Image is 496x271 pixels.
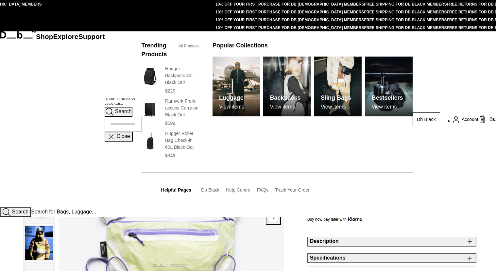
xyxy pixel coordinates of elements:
[307,253,476,263] button: Specifications
[53,33,78,40] a: Explore
[413,112,440,126] a: Db Black
[105,132,132,142] button: Close
[115,109,132,114] span: Search
[142,130,159,152] img: Hugger Roller Bag Check-in 60L Black Out
[364,25,447,30] a: FREE SHIPPING FOR DB BLACK MEMBERS
[23,225,55,261] button: Weigh Lighter Sling 10L Aurora
[270,104,300,110] p: View items
[142,98,199,127] a: Ramverk Front-access Carry-on Black Out Ramverk Front-access Carry-on Black Out $599
[314,57,362,116] img: Db
[321,104,351,110] p: View items
[365,57,413,116] img: Db
[257,187,268,193] a: FAQs
[165,88,175,93] span: $229
[219,93,244,102] h3: Luggage
[307,237,476,246] button: Description
[348,217,362,221] img: {"height" => 20, "alt" => "Klarna"}
[117,133,130,139] span: Close
[142,65,159,87] img: Hugger Backpack 30L Black Out
[165,98,199,118] h3: Ramverk Front-access Carry-on Black Out
[219,104,244,110] p: View items
[201,187,219,193] a: Db Black
[275,187,310,193] a: Track Your Order
[215,25,364,30] a: 10% OFF YOUR FIRST PURCHASE FOR DB [DEMOGRAPHIC_DATA] MEMBERS
[142,41,172,59] h3: Trending Products
[161,187,192,194] h3: Helpful Pages
[321,93,351,102] h3: Sling Bags
[165,65,199,86] h3: Hugger Backpack 30L Black Out
[371,93,403,102] h3: Bestsellers
[213,57,260,116] a: Db Luggage View items
[215,18,364,22] a: 10% OFF YOUR FIRST PURCHASE FOR DB [DEMOGRAPHIC_DATA] MEMBERS
[78,33,105,40] a: Support
[142,65,199,94] a: Hugger Backpack 30L Black Out Hugger Backpack 30L Black Out $229
[307,216,363,222] span: Buy now pay later with
[266,212,281,225] button: Next slide
[462,116,478,123] span: Account
[142,98,159,120] img: Ramverk Front-access Carry-on Black Out
[36,33,53,40] a: Shop
[25,226,53,260] img: Weigh Lighter Sling 10L Aurora
[12,209,28,214] span: Search
[263,57,311,116] img: Db
[105,107,132,117] button: Search
[165,130,199,151] h3: Hugger Roller Bag Check-in 60L Black Out
[179,43,199,49] a: All Products
[213,57,260,116] img: Db
[270,93,300,102] h3: Backpacks
[165,153,175,158] span: $349
[142,130,199,159] a: Hugger Roller Bag Check-in 60L Black Out Hugger Roller Bag Check-in 60L Black Out $349
[226,187,250,193] a: Help Centre
[365,57,413,116] a: Db Bestsellers View items
[36,31,105,207] nav: Main Navigation
[215,10,364,14] a: 10% OFF YOUR FIRST PURCHASE FOR DB [DEMOGRAPHIC_DATA] MEMBERS
[364,18,447,22] a: FREE SHIPPING FOR DB BLACK MEMBERS
[364,10,447,14] a: FREE SHIPPING FOR DB BLACK MEMBERS
[263,57,311,116] a: Db Backpacks View items
[453,115,478,123] a: Account
[215,2,364,7] a: 10% OFF YOUR FIRST PURCHASE FOR DB [DEMOGRAPHIC_DATA] MEMBERS
[105,97,141,106] label: Search for Bags, Luggage...
[314,57,362,116] a: Db Sling Bags View items
[364,2,447,7] a: FREE SHIPPING FOR DB BLACK MEMBERS
[165,121,175,126] span: $599
[213,41,268,50] h3: Popular Collections
[371,104,403,110] p: View items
